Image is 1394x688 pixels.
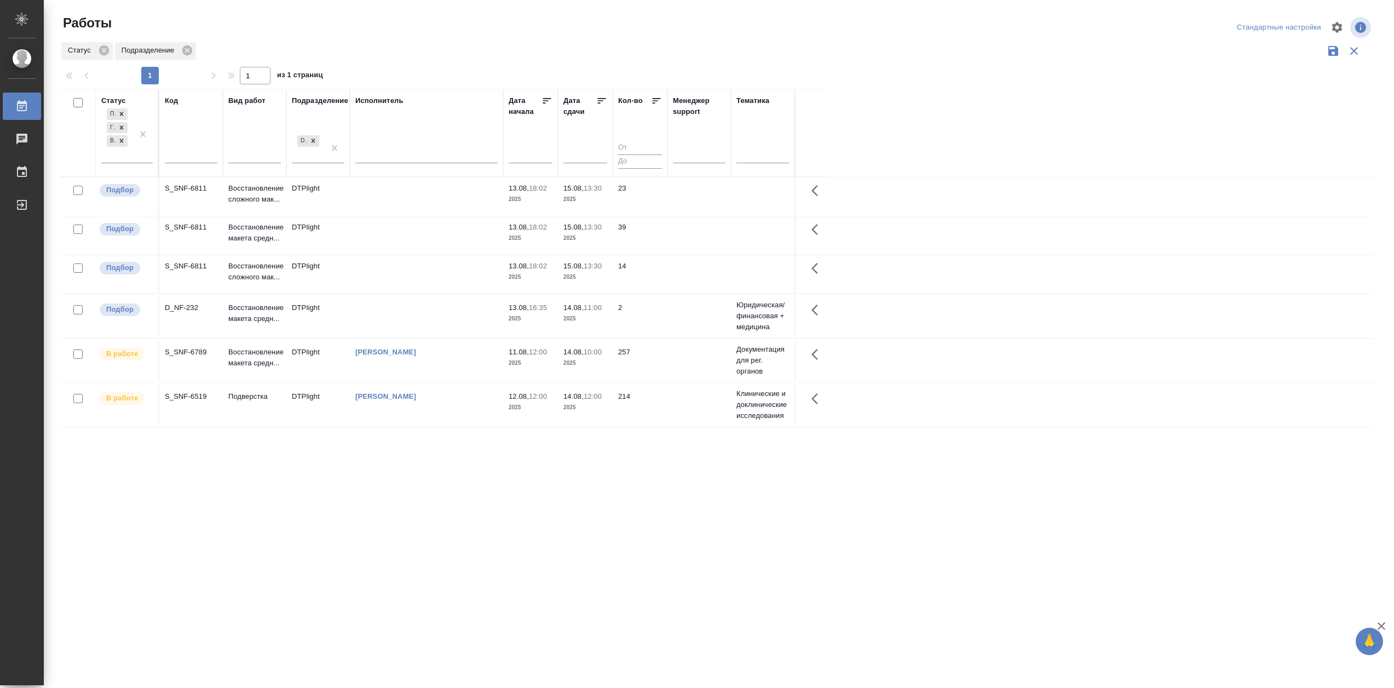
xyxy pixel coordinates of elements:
[106,185,134,196] p: Подбор
[297,135,307,147] div: DTPlight
[106,107,129,121] div: Подбор, Готов к работе, В работе
[509,223,529,231] p: 13.08,
[107,108,116,120] div: Подбор
[509,402,552,413] p: 2025
[99,302,153,317] div: Можно подбирать исполнителей
[736,95,769,106] div: Тематика
[228,302,281,324] p: Восстановление макета средн...
[584,223,602,231] p: 13:30
[228,391,281,402] p: Подверстка
[115,42,196,60] div: Подразделение
[1344,41,1364,61] button: Сбросить фильтры
[99,222,153,237] div: Можно подбирать исполнителей
[1356,628,1383,655] button: 🙏
[107,122,116,134] div: Готов к работе
[286,386,350,424] td: DTPlight
[106,223,134,234] p: Подбор
[529,348,547,356] p: 12:00
[509,184,529,192] p: 13.08,
[805,255,831,282] button: Здесь прячутся важные кнопки
[529,184,547,192] p: 18:02
[509,313,552,324] p: 2025
[296,134,320,148] div: DTPlight
[165,302,217,313] div: D_NF-232
[618,154,662,168] input: До
[101,95,126,106] div: Статус
[509,194,552,205] p: 2025
[584,184,602,192] p: 13:30
[613,341,667,380] td: 257
[563,392,584,400] p: 14.08,
[529,223,547,231] p: 18:02
[509,233,552,244] p: 2025
[165,183,217,194] div: S_SNF-6811
[805,341,831,368] button: Здесь прячутся важные кнопки
[99,261,153,276] div: Можно подбирать исполнителей
[563,348,584,356] p: 14.08,
[99,347,153,362] div: Исполнитель выполняет работу
[563,223,584,231] p: 15.08,
[355,95,404,106] div: Исполнитель
[563,402,607,413] p: 2025
[61,42,113,60] div: Статус
[60,14,112,32] span: Работы
[286,341,350,380] td: DTPlight
[1360,630,1379,653] span: 🙏
[277,68,323,84] span: из 1 страниц
[613,177,667,216] td: 23
[529,392,547,400] p: 12:00
[805,216,831,243] button: Здесь прячутся важные кнопки
[106,262,134,273] p: Подбор
[618,95,643,106] div: Кол-во
[673,95,725,117] div: Менеджер support
[563,194,607,205] p: 2025
[618,141,662,155] input: От
[563,303,584,312] p: 14.08,
[1234,19,1324,36] div: split button
[563,95,596,117] div: Дата сдачи
[509,392,529,400] p: 12.08,
[805,386,831,412] button: Здесь прячутся важные кнопки
[228,95,266,106] div: Вид работ
[1350,17,1373,38] span: Посмотреть информацию
[228,222,281,244] p: Восстановление макета средн...
[509,262,529,270] p: 13.08,
[584,348,602,356] p: 10:00
[107,135,116,147] div: В работе
[563,358,607,369] p: 2025
[286,177,350,216] td: DTPlight
[1324,14,1350,41] span: Настроить таблицу
[509,358,552,369] p: 2025
[165,347,217,358] div: S_SNF-6789
[286,297,350,335] td: DTPlight
[228,183,281,205] p: Восстановление сложного мак...
[165,391,217,402] div: S_SNF-6519
[509,348,529,356] p: 11.08,
[68,45,95,56] p: Статус
[509,95,542,117] div: Дата начала
[584,392,602,400] p: 12:00
[509,303,529,312] p: 13.08,
[99,391,153,406] div: Исполнитель выполняет работу
[563,184,584,192] p: 15.08,
[165,95,178,106] div: Код
[165,261,217,272] div: S_SNF-6811
[99,183,153,198] div: Можно подбирать исполнителей
[529,303,547,312] p: 16:35
[584,262,602,270] p: 13:30
[228,347,281,369] p: Восстановление макета средн...
[355,348,416,356] a: [PERSON_NAME]
[106,134,129,148] div: Подбор, Готов к работе, В работе
[286,255,350,294] td: DTPlight
[355,392,416,400] a: [PERSON_NAME]
[613,386,667,424] td: 214
[292,95,348,106] div: Подразделение
[613,216,667,255] td: 39
[613,255,667,294] td: 14
[584,303,602,312] p: 11:00
[805,177,831,204] button: Здесь прячутся важные кнопки
[1323,41,1344,61] button: Сохранить фильтры
[613,297,667,335] td: 2
[563,262,584,270] p: 15.08,
[122,45,178,56] p: Подразделение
